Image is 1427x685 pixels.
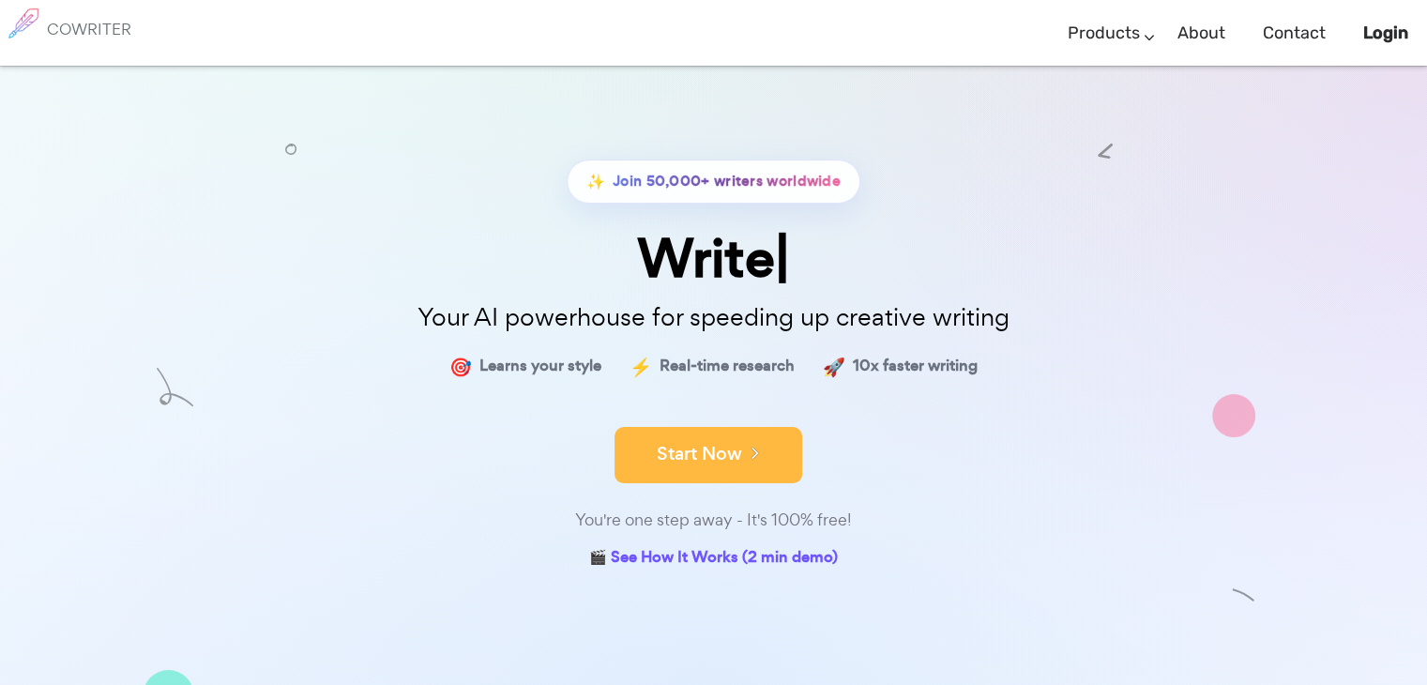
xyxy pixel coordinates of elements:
[449,353,472,380] span: 🎯
[615,427,802,483] button: Start Now
[157,369,193,407] img: shape
[613,168,841,195] span: Join 50,000+ writers worldwide
[245,507,1183,534] div: You're one step away - It's 100% free!
[660,353,795,380] span: Real-time research
[1068,6,1140,61] a: Products
[1363,23,1408,43] b: Login
[1177,6,1225,61] a: About
[586,168,605,195] span: ✨
[1363,6,1408,61] a: Login
[1263,6,1326,61] a: Contact
[47,21,131,38] h6: COWRITER
[589,544,838,573] a: 🎬 See How It Works (2 min demo)
[479,353,601,380] span: Learns your style
[630,353,652,380] span: ⚡
[1232,585,1255,608] img: shape
[1212,394,1255,437] img: shape
[245,232,1183,285] div: Write
[245,297,1183,338] p: Your AI powerhouse for speeding up creative writing
[853,353,978,380] span: 10x faster writing
[823,353,845,380] span: 🚀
